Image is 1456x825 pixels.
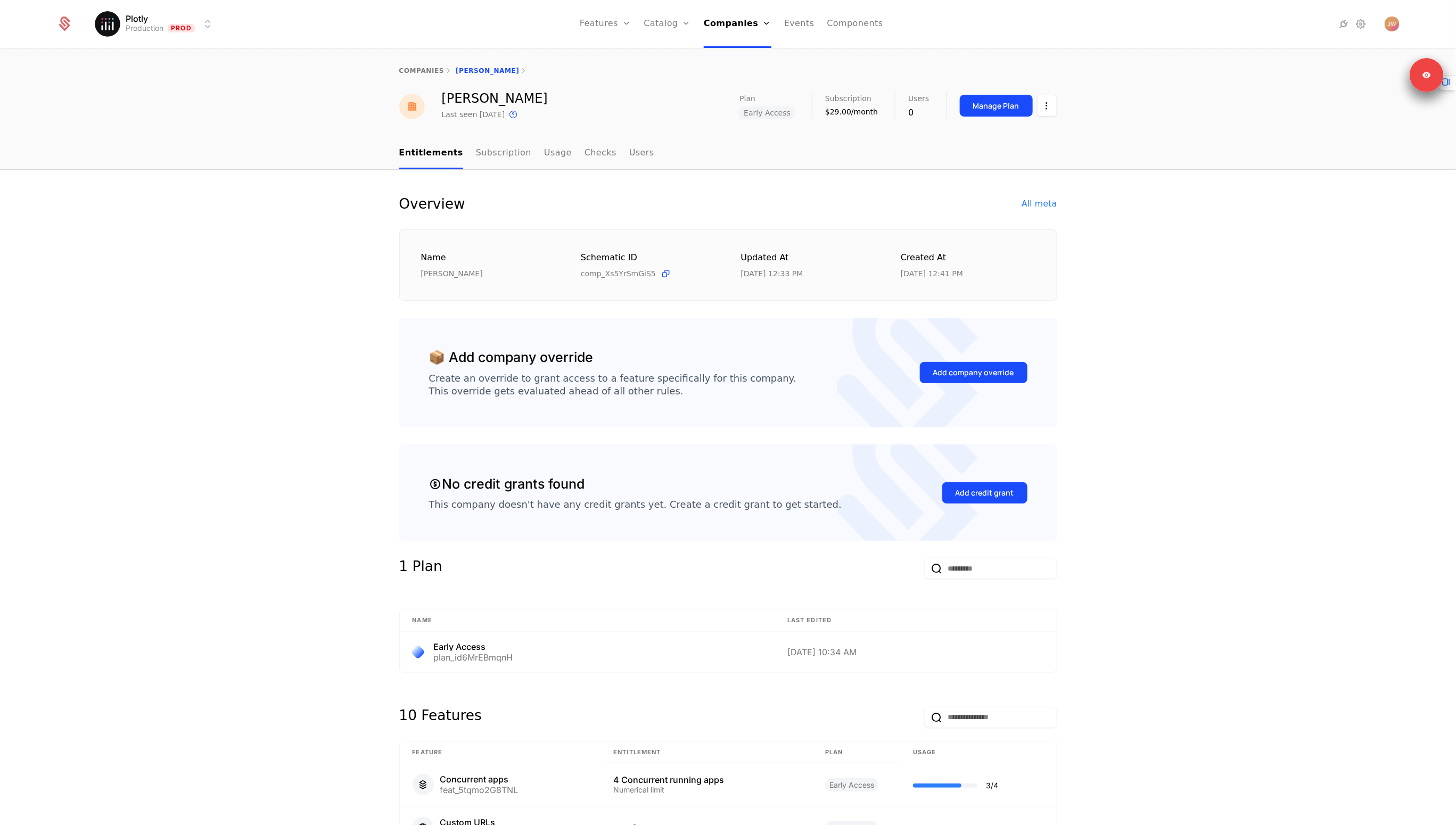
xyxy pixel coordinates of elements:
[581,251,715,264] div: Schematic ID
[787,648,1043,656] div: [DATE] 10:34 AM
[613,775,800,784] div: 4 Concurrent running apps
[629,138,654,169] a: Users
[908,106,929,119] div: 0
[399,195,465,212] div: Overview
[421,251,556,265] div: Name
[434,642,513,651] div: Early Access
[825,778,878,791] span: Early Access
[399,67,445,75] a: companies
[741,251,876,265] div: Updated at
[429,348,594,368] div: 📦 Add company override
[399,558,442,579] div: 1 Plan
[168,24,195,32] span: Prod
[960,95,1033,117] button: Manage Plan
[812,741,900,764] th: plan
[1338,18,1351,30] a: Integrations
[429,474,585,494] div: No credit grants found
[739,95,755,102] span: Plan
[908,95,929,102] span: Users
[973,101,1019,111] div: Manage Plan
[98,12,214,36] button: Select environment
[825,95,871,102] span: Subscription
[1385,16,1400,31] button: Open user button
[775,609,1056,632] th: Last edited
[601,741,812,764] th: Entitlement
[429,372,796,398] div: Create an override to grant access to a feature specifically for this company. This override gets...
[900,741,1056,764] th: Usage
[399,138,463,169] a: Entitlements
[1385,16,1400,31] img: Justen Walker
[442,92,548,105] div: [PERSON_NAME]
[739,106,795,119] span: Early Access
[476,138,531,169] a: Subscription
[440,786,519,794] div: feat_5tqmo2G8TNL
[126,14,148,23] span: Plotly
[434,653,513,662] div: plan_id6MrEBmqnH
[1037,95,1057,117] button: Select action
[400,741,601,764] th: Feature
[956,488,1014,498] div: Add credit grant
[942,482,1027,504] button: Add credit grant
[95,11,120,37] img: Plotly
[544,138,572,169] a: Usage
[399,138,1057,169] nav: Main
[741,268,803,279] div: 10/10/25, 12:33 PM
[440,775,519,783] div: Concurrent apps
[920,362,1027,383] button: Add company override
[1355,18,1368,30] a: Settings
[399,94,425,119] img: Brian Julius
[399,707,482,728] div: 10 Features
[421,268,556,279] div: [PERSON_NAME]
[442,109,505,120] div: Last seen [DATE]
[1022,197,1057,210] div: All meta
[901,268,963,279] div: 7/18/25, 12:41 PM
[825,106,878,117] div: $29.00/month
[400,609,775,632] th: Name
[613,786,800,794] div: Numerical limit
[399,138,654,169] ul: Choose Sub Page
[933,367,1014,378] div: Add company override
[986,782,998,789] div: 3 / 4
[901,251,1035,265] div: Created at
[126,23,163,34] div: Production
[429,498,842,511] div: This company doesn't have any credit grants yet. Create a credit grant to get started.
[585,138,616,169] a: Checks
[581,268,656,279] span: comp_Xs5YrSmGiS5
